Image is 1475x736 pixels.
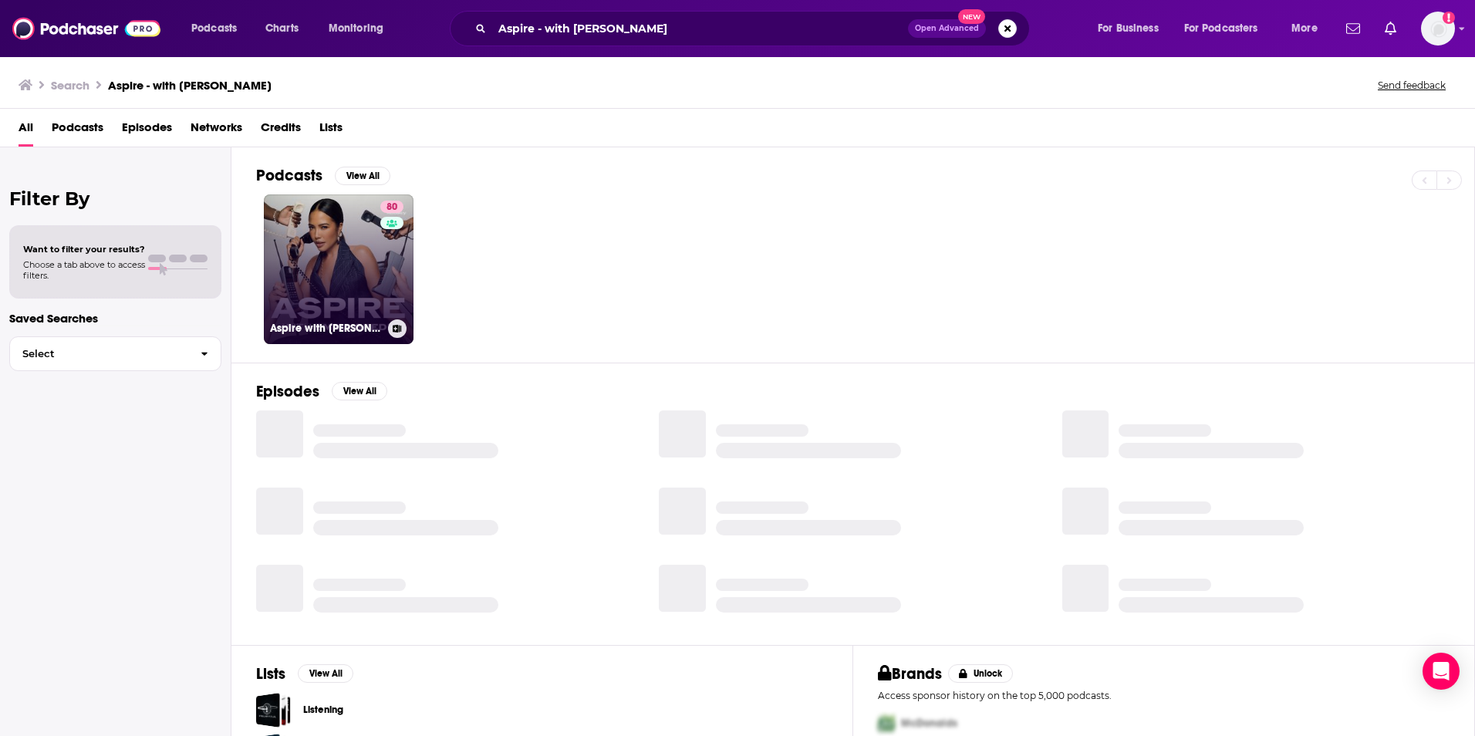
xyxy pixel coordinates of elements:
svg: Add a profile image [1443,12,1455,24]
span: Want to filter your results? [23,244,145,255]
h3: Search [51,78,89,93]
img: Podchaser - Follow, Share and Rate Podcasts [12,14,160,43]
button: open menu [1087,16,1178,41]
span: Monitoring [329,18,383,39]
img: User Profile [1421,12,1455,46]
span: Select [10,349,188,359]
span: For Business [1098,18,1159,39]
span: McDonalds [901,717,957,730]
button: Unlock [948,664,1014,683]
button: Send feedback [1373,79,1450,92]
button: View All [298,664,353,683]
span: More [1291,18,1318,39]
h2: Brands [878,664,942,684]
span: 80 [386,200,397,215]
a: Networks [191,115,242,147]
button: View All [335,167,390,185]
h2: Podcasts [256,166,322,185]
a: Lists [319,115,343,147]
a: Show notifications dropdown [1340,15,1366,42]
button: Show profile menu [1421,12,1455,46]
span: Logged in as audreytaylor13 [1421,12,1455,46]
a: Show notifications dropdown [1379,15,1402,42]
a: EpisodesView All [256,382,387,401]
p: Saved Searches [9,311,221,326]
button: open menu [1174,16,1281,41]
span: For Podcasters [1184,18,1258,39]
span: Podcasts [191,18,237,39]
a: ListsView All [256,664,353,684]
span: Choose a tab above to access filters. [23,259,145,281]
h2: Lists [256,664,285,684]
a: Listening [303,701,343,718]
div: Search podcasts, credits, & more... [464,11,1045,46]
div: Open Intercom Messenger [1423,653,1460,690]
button: View All [332,382,387,400]
a: All [19,115,33,147]
h3: Aspire with [PERSON_NAME] [270,322,382,335]
a: Charts [255,16,308,41]
a: Credits [261,115,301,147]
a: Listening [256,693,291,728]
a: Episodes [122,115,172,147]
input: Search podcasts, credits, & more... [492,16,908,41]
span: Open Advanced [915,25,979,32]
a: 80 [380,201,403,213]
span: Charts [265,18,299,39]
p: Access sponsor history on the top 5,000 podcasts. [878,690,1450,701]
button: open menu [181,16,257,41]
h3: Aspire - with [PERSON_NAME] [108,78,272,93]
button: Select [9,336,221,371]
a: PodcastsView All [256,166,390,185]
a: Podcasts [52,115,103,147]
button: open menu [1281,16,1337,41]
h2: Episodes [256,382,319,401]
button: open menu [318,16,403,41]
h2: Filter By [9,187,221,210]
a: 80Aspire with [PERSON_NAME] [264,194,413,344]
span: New [958,9,986,24]
button: Open AdvancedNew [908,19,986,38]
